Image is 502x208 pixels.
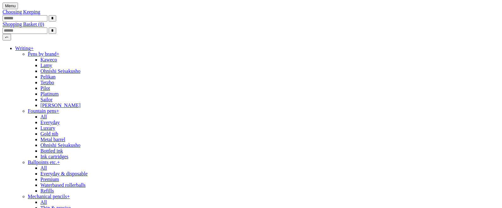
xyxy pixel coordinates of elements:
a: Kaweco [40,57,57,62]
a: Lamy [40,63,52,68]
a: Pilot [40,85,50,91]
a: Pens by brand+ [28,51,59,57]
a: Ohnishi Seisakusho [40,68,81,74]
a: Waterbased rollerballs [40,182,86,188]
a: Ink cartridges [40,154,68,159]
button: ⤺ [3,34,11,41]
span: + [56,108,59,114]
button: Menu [3,3,18,9]
a: Pelikan [40,74,56,79]
a: Mechanical pencils+ [28,194,70,199]
span: + [57,51,59,57]
a: Bottled ink [40,148,63,154]
span: + [67,194,70,199]
a: Writing+ [15,46,33,51]
a: Shopping Basket (0) [3,22,44,27]
a: Everyday [40,120,60,125]
a: Sailor [40,97,52,102]
a: Metal barrel [40,137,65,142]
a: Premium [40,177,59,182]
a: Ballpoints etc.+ [28,160,60,165]
a: Refills [40,188,54,193]
a: Fountain pens+ [28,108,59,114]
a: Ohnishi Seisakusho [40,142,81,148]
a: Choosing Keeping [3,9,40,15]
a: All [40,199,47,205]
a: Tetzbo [40,80,54,85]
a: Everyday & disposable [40,171,87,176]
span: + [57,160,60,165]
a: Gold nib [40,131,58,136]
a: [PERSON_NAME] [40,103,81,108]
a: Platinum [40,91,59,97]
span: + [31,46,33,51]
a: Luxury [40,125,55,131]
a: All [40,165,47,171]
a: All [40,114,47,119]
